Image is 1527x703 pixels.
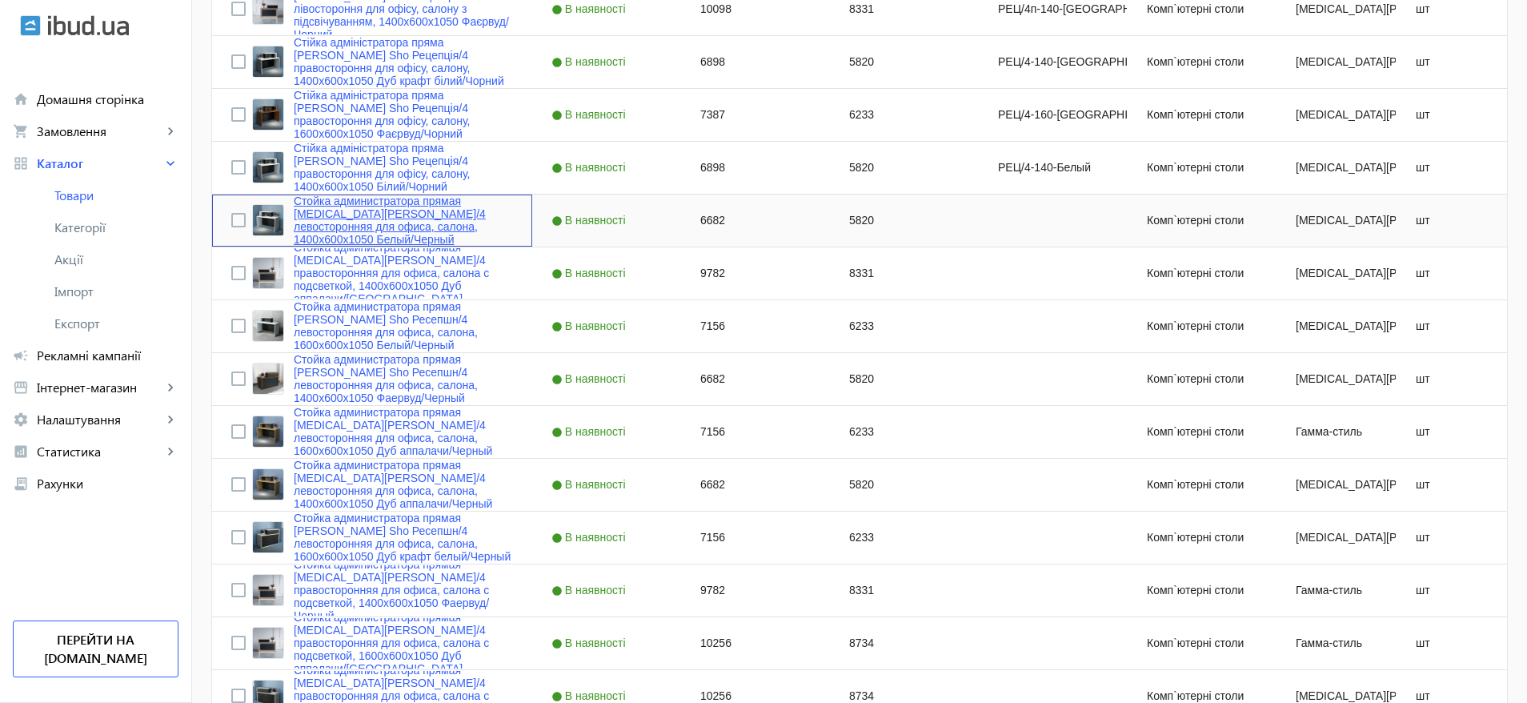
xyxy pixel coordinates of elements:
span: В наявності [551,531,630,544]
div: [MEDICAL_DATA][PERSON_NAME] [1277,36,1397,88]
div: Гамма-стиль [1277,406,1397,458]
div: 6233 [830,406,979,458]
mat-icon: settings [13,412,29,428]
div: Комп`ютерні столи [1128,353,1277,405]
div: [MEDICAL_DATA][PERSON_NAME] [1277,459,1397,511]
div: 5820 [830,195,979,247]
span: В наявності [551,425,630,438]
a: Стойка администратора прямая [MEDICAL_DATA][PERSON_NAME]/4 левосторонняя для офиса, салона, 1600х... [294,406,513,457]
a: Стійка адміністратора пряма [PERSON_NAME] Sho Рецепція/4 правостороння для офісу, салону, 1400х60... [294,36,513,87]
div: шт [1397,406,1517,458]
div: шт [1397,564,1517,617]
mat-icon: keyboard_arrow_right [162,123,178,139]
div: [MEDICAL_DATA][PERSON_NAME] [1277,89,1397,141]
mat-icon: grid_view [13,155,29,171]
div: Комп`ютерні столи [1128,617,1277,669]
div: Комп`ютерні столи [1128,247,1277,299]
div: 9782 [681,247,830,299]
span: В наявності [551,108,630,121]
div: шт [1397,512,1517,564]
div: Гамма-стиль [1277,617,1397,669]
div: Press SPACE to select this row. [212,512,1517,564]
div: Press SPACE to select this row. [212,353,1517,406]
mat-icon: home [13,91,29,107]
div: [MEDICAL_DATA][PERSON_NAME] [1277,142,1397,194]
div: Комп`ютерні столи [1128,459,1277,511]
div: шт [1397,353,1517,405]
div: Press SPACE to select this row. [212,195,1517,247]
span: Акції [54,251,178,267]
a: Стойка администратора прямая [MEDICAL_DATA][PERSON_NAME]/4 левосторонняя для офиса, салона, 1400х... [294,459,513,510]
div: Комп`ютерні столи [1128,300,1277,352]
div: Press SPACE to select this row. [212,617,1517,670]
div: 6233 [830,300,979,352]
span: В наявності [551,214,630,227]
span: Статистика [37,444,162,460]
div: Комп`ютерні столи [1128,36,1277,88]
div: 8734 [830,617,979,669]
span: В наявності [551,161,630,174]
mat-icon: receipt_long [13,476,29,492]
a: Стойка администратора прямая [PERSON_NAME] Sho Ресепшн/4 левосторонняя для офиса, салона, 1600х60... [294,300,513,351]
mat-icon: keyboard_arrow_right [162,444,178,460]
div: Press SPACE to select this row. [212,142,1517,195]
div: 5820 [830,459,979,511]
div: 5820 [830,36,979,88]
span: В наявності [551,267,630,279]
div: Комп`ютерні столи [1128,564,1277,617]
div: 6682 [681,353,830,405]
div: Press SPACE to select this row. [212,459,1517,512]
span: Каталог [37,155,162,171]
span: В наявності [551,689,630,702]
div: Комп`ютерні столи [1128,406,1277,458]
div: Press SPACE to select this row. [212,406,1517,459]
div: [MEDICAL_DATA][PERSON_NAME] [1277,353,1397,405]
span: В наявності [551,55,630,68]
div: [MEDICAL_DATA][PERSON_NAME] [1277,195,1397,247]
div: 6233 [830,89,979,141]
a: Стойка администратора прямая [PERSON_NAME] Sho Ресепшн/4 левосторонняя для офиса, салона, 1600х60... [294,512,513,563]
div: шт [1397,195,1517,247]
span: Рахунки [37,476,178,492]
div: 6898 [681,142,830,194]
div: шт [1397,617,1517,669]
div: Комп`ютерні столи [1128,195,1277,247]
mat-icon: keyboard_arrow_right [162,412,178,428]
div: шт [1397,300,1517,352]
a: Стойка администратора прямая [MEDICAL_DATA][PERSON_NAME]/4 правосторонняя для офиса, салона с под... [294,611,513,675]
span: Налаштування [37,412,162,428]
div: Press SPACE to select this row. [212,300,1517,353]
div: 8331 [830,247,979,299]
span: Інтернет-магазин [37,380,162,396]
div: 8331 [830,564,979,617]
div: 6682 [681,459,830,511]
mat-icon: campaign [13,347,29,364]
div: 7156 [681,406,830,458]
div: 5820 [830,142,979,194]
div: [MEDICAL_DATA][PERSON_NAME] [1277,247,1397,299]
div: 7387 [681,89,830,141]
a: Стойка администратора прямая [MEDICAL_DATA][PERSON_NAME]/4 правосторонняя для офиса, салона с под... [294,241,513,305]
span: Категорії [54,219,178,235]
span: В наявності [551,2,630,15]
div: Press SPACE to select this row. [212,89,1517,142]
div: 5820 [830,353,979,405]
mat-icon: shopping_cart [13,123,29,139]
a: Стойка администратора прямая [MEDICAL_DATA][PERSON_NAME]/4 правосторонняя для офиса, салона с под... [294,558,513,622]
div: 10256 [681,617,830,669]
span: Експорт [54,315,178,331]
div: РЕЦ/4-140-Белый [979,142,1128,194]
div: 6233 [830,512,979,564]
div: 6682 [681,195,830,247]
div: Комп`ютерні столи [1128,512,1277,564]
div: Press SPACE to select this row. [212,247,1517,300]
mat-icon: storefront [13,380,29,396]
div: шт [1397,459,1517,511]
div: 7156 [681,300,830,352]
div: шт [1397,247,1517,299]
div: Press SPACE to select this row. [212,564,1517,617]
span: В наявності [551,372,630,385]
a: Стойка администратора прямая [MEDICAL_DATA][PERSON_NAME]/4 левосторонняя для офиса, салона, 1400х... [294,195,513,246]
span: В наявності [551,637,630,649]
div: Гамма-стиль [1277,564,1397,617]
